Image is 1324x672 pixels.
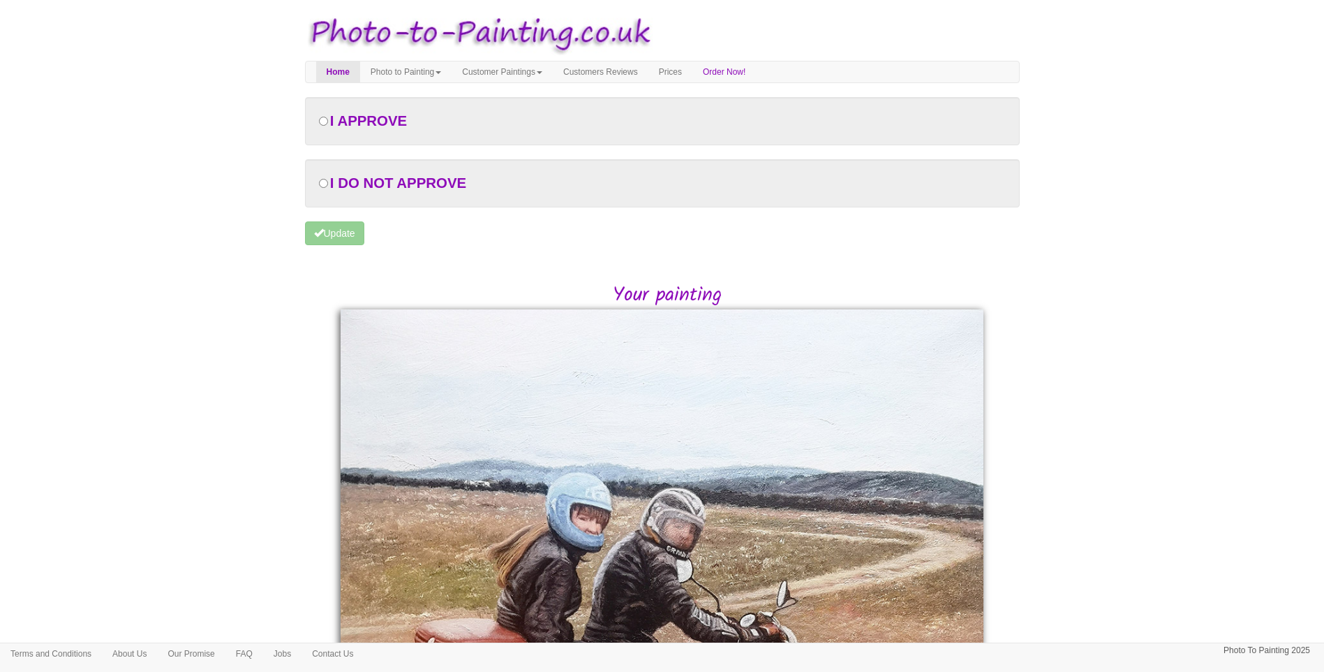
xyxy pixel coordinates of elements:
[298,7,655,61] img: Photo to Painting
[302,643,364,664] a: Contact Us
[316,61,360,82] a: Home
[452,61,553,82] a: Customer Paintings
[360,61,452,82] a: Photo to Painting
[330,113,407,129] span: I APPROVE
[648,61,692,82] a: Prices
[263,643,302,664] a: Jobs
[553,61,648,82] a: Customers Reviews
[225,643,263,664] a: FAQ
[315,285,1020,307] h2: Your painting
[102,643,157,664] a: About Us
[157,643,225,664] a: Our Promise
[1223,643,1310,658] p: Photo To Painting 2025
[330,175,466,191] span: I DO NOT APPROVE
[692,61,756,82] a: Order Now!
